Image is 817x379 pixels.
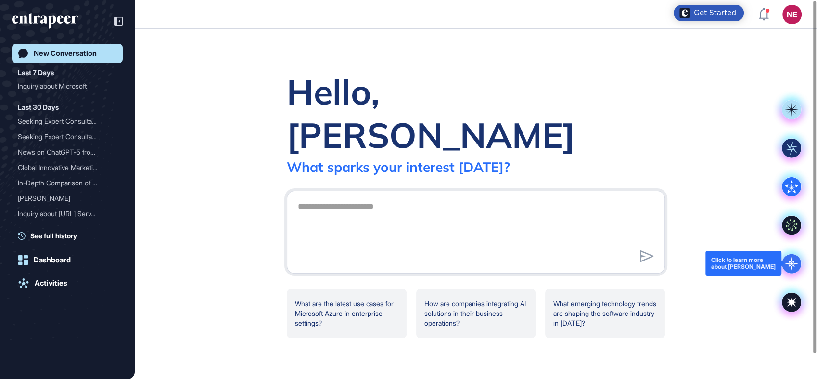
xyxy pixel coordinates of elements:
[18,206,109,222] div: Inquiry about [URL] Serv...
[30,231,77,241] span: See full history
[694,8,736,18] div: Get Started
[18,231,123,241] a: See full history
[18,144,109,160] div: News on ChatGPT-5 from th...
[18,175,117,191] div: In-Depth Comparison of Redis Vector Database for LLM Operations: Advantages and Disadvantages vs ...
[18,222,117,237] div: Türkiye ve Dünya Lastik Sektörü Büyüklüğü ve İş Modelleri
[711,257,776,270] div: Click to learn more about [PERSON_NAME]
[18,160,109,175] div: Global Innovative Marketi...
[679,8,690,18] img: launcher-image-alternative-text
[35,279,67,288] div: Activities
[18,114,117,129] div: Seeking Expert Consultancy for Azure Cloud Cost Optimization and Network Usage Analysis
[416,289,536,338] div: How are companies integrating AI solutions in their business operations?
[18,102,59,113] div: Last 30 Days
[18,114,109,129] div: Seeking Expert Consultanc...
[782,5,802,24] button: NE
[18,78,109,94] div: Inquiry about Microsoft
[18,206,117,222] div: Inquiry about H2O.ai Services
[18,191,117,206] div: Curie
[18,160,117,175] div: Global Innovative Marketing Activities in Corporate Companies with a Focus on AI and Insurance
[287,158,510,175] div: What sparks your interest [DATE]?
[674,5,744,21] div: Open Get Started checklist
[18,67,54,78] div: Last 7 Days
[34,49,97,58] div: New Conversation
[12,274,123,293] a: Activities
[34,256,71,264] div: Dashboard
[18,129,117,144] div: Seeking Expert Consultancy for Azure Cloud Cost Optimization Focused on Network and Bandwidth Usage
[287,70,665,157] div: Hello, [PERSON_NAME]
[18,175,109,191] div: In-Depth Comparison of Re...
[18,129,109,144] div: Seeking Expert Consultanc...
[12,13,78,29] div: entrapeer-logo
[18,78,117,94] div: Inquiry about Microsoft
[545,289,665,338] div: What emerging technology trends are shaping the software industry in [DATE]?
[12,250,123,270] a: Dashboard
[18,191,109,206] div: [PERSON_NAME]
[287,289,407,338] div: What are the latest use cases for Microsoft Azure in enterprise settings?
[18,222,109,237] div: Türkiye ve Dünya Lastik S...
[18,144,117,160] div: News on ChatGPT-5 from the Last Two Weeks
[12,44,123,63] a: New Conversation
